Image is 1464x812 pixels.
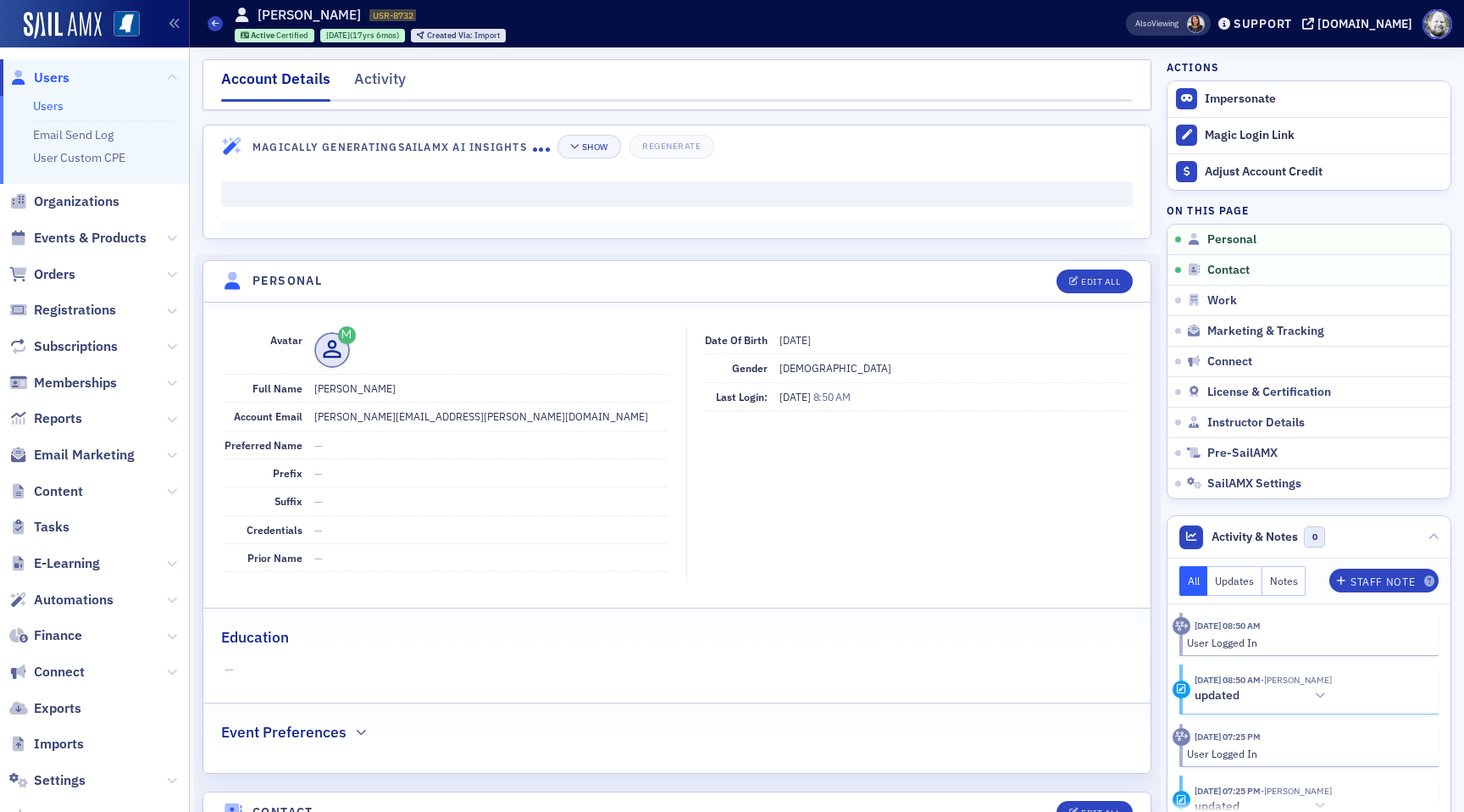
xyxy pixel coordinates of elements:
div: Magic Login Link [1205,128,1442,143]
span: Activity & Notes [1212,528,1298,546]
button: Regenerate [629,135,713,159]
span: — [225,661,1130,679]
div: User Logged In [1187,635,1427,650]
span: E-Learning [34,554,100,573]
button: Staff Note [1329,569,1439,592]
span: Date of Birth [705,333,768,347]
a: Active Certified [241,30,309,41]
span: Email Marketing [34,446,135,464]
a: Orders [9,265,75,284]
a: Users [9,69,69,87]
div: Import [427,31,500,41]
a: Adjust Account Credit [1167,153,1450,190]
div: Update [1173,681,1190,698]
span: Active [251,30,276,41]
span: Pre-SailAMX [1207,446,1278,461]
a: Reports [9,409,82,428]
h4: Magically Generating SailAMX AI Insights [252,139,533,154]
time: 8/12/2025 08:50 AM [1195,674,1261,686]
span: Contact [1207,263,1250,278]
span: Prefix [273,466,302,480]
span: Leigh Taylor [1261,674,1332,686]
h2: Education [221,626,289,648]
span: Orders [34,265,75,284]
a: E-Learning [9,554,100,573]
span: Profile [1422,9,1452,39]
span: — [314,523,323,537]
a: Users [33,98,64,114]
dd: [PERSON_NAME][EMAIL_ADDRESS][PERSON_NAME][DOMAIN_NAME] [314,403,668,430]
span: Content [34,482,83,501]
span: [DATE] [326,30,350,41]
a: Events & Products [9,229,147,247]
a: Tasks [9,518,69,537]
button: Edit All [1056,270,1133,293]
a: Subscriptions [9,337,118,356]
span: USR-8732 [373,9,413,21]
button: [DOMAIN_NAME] [1302,18,1418,30]
h4: Personal [252,272,322,290]
span: Memberships [34,374,117,392]
span: Account Email [234,409,302,423]
span: Imports [34,735,84,754]
a: Connect [9,663,85,681]
button: Show [557,135,621,159]
span: Tasks [34,518,69,537]
div: Active: Active: Certified [235,29,315,42]
img: SailAMX [24,12,102,39]
span: Reports [34,409,82,428]
span: License & Certification [1207,385,1331,400]
div: User Logged In [1187,746,1427,761]
div: Activity [354,68,406,99]
a: Exports [9,699,81,718]
h1: [PERSON_NAME] [258,6,361,25]
span: Marketing & Tracking [1207,324,1324,339]
span: Instructor Details [1207,415,1305,431]
span: Subscriptions [34,337,118,356]
a: Finance [9,626,82,645]
span: Finance [34,626,82,645]
time: 8/12/2025 08:50 AM [1195,620,1261,631]
div: Staff Note [1350,577,1415,587]
a: Settings [9,771,86,790]
div: Account Details [221,68,330,102]
span: Viewing [1135,18,1178,30]
span: Connect [1207,354,1252,370]
time: 7/14/2025 07:25 PM [1195,785,1261,797]
a: Email Send Log [33,127,114,142]
button: Updates [1207,566,1262,596]
span: Gender [732,361,768,375]
span: Work [1207,293,1237,309]
div: Adjust Account Credit [1205,164,1442,180]
span: Registrations [34,301,116,320]
div: (17yrs 6mos) [326,30,399,41]
span: Certified [276,30,308,41]
div: Edit All [1081,277,1120,286]
span: [DATE] [779,390,813,403]
a: Content [9,482,83,501]
div: Activity [1173,617,1190,635]
span: 8:50 AM [813,390,851,403]
button: Magic Login Link [1167,117,1450,153]
div: Also [1135,18,1151,29]
button: Impersonate [1205,92,1276,107]
span: Exports [34,699,81,718]
span: Avatar [270,333,302,347]
div: Activity [1173,728,1190,746]
div: Created Via: Import [411,29,506,42]
span: Credentials [247,523,302,537]
a: View Homepage [102,11,140,40]
span: Events & Products [34,229,147,247]
h4: Actions [1167,59,1219,75]
time: 7/14/2025 07:25 PM [1195,731,1261,742]
h5: updated [1195,688,1239,704]
div: [DOMAIN_NAME] [1317,16,1412,31]
h4: On this page [1167,203,1451,218]
a: Registrations [9,301,116,320]
span: Connect [34,663,85,681]
a: Memberships [9,374,117,392]
span: SailAMX Settings [1207,476,1301,492]
dd: [PERSON_NAME] [314,375,668,402]
dd: [DEMOGRAPHIC_DATA] [779,354,1130,381]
